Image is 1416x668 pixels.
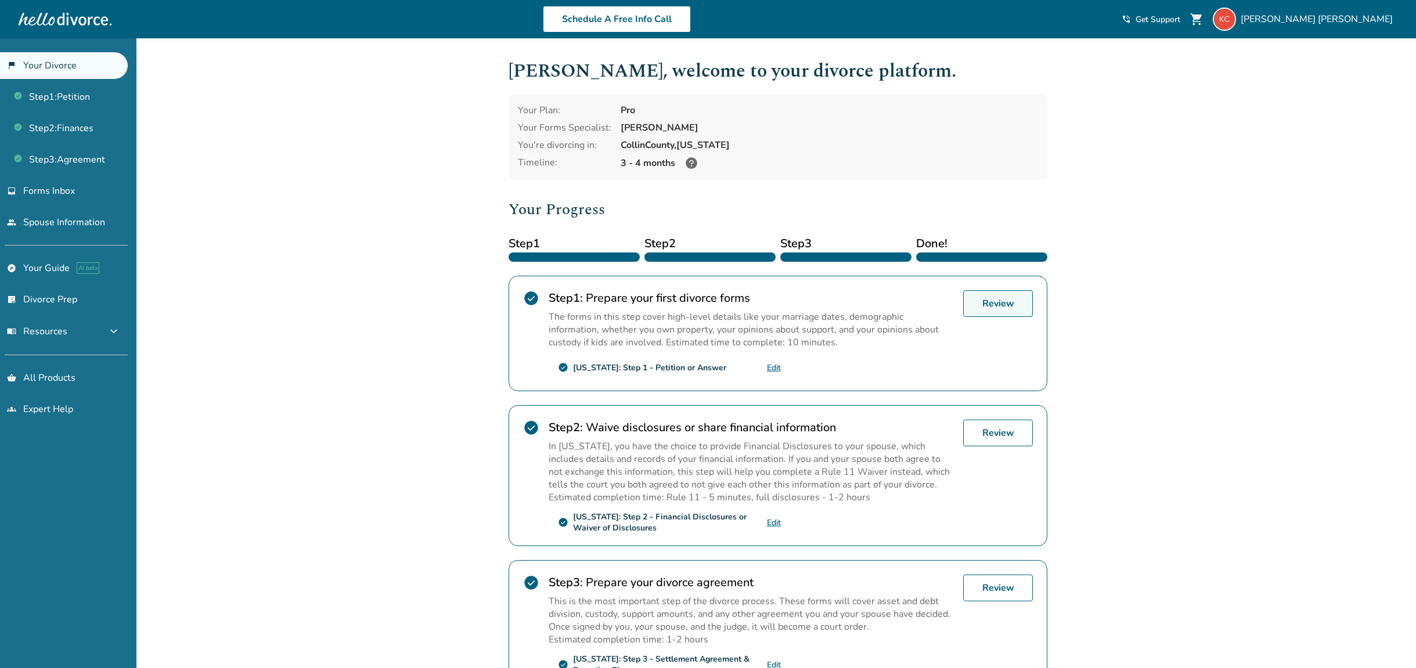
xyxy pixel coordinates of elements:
[7,186,16,196] span: inbox
[77,262,99,274] span: AI beta
[780,235,911,252] span: Step 3
[549,491,954,504] p: Estimated completion time: Rule 11 - 5 minutes, full disclosures - 1-2 hours
[549,420,583,435] strong: Step 2 :
[916,235,1047,252] span: Done!
[1122,15,1131,24] span: phone_in_talk
[963,575,1033,601] a: Review
[7,327,16,336] span: menu_book
[549,575,583,590] strong: Step 3 :
[621,121,1038,134] div: [PERSON_NAME]
[549,595,954,633] p: This is the most important step of the divorce process. These forms will cover asset and debt div...
[509,198,1047,221] h2: Your Progress
[549,310,954,349] p: The forms in this step cover high-level details like your marriage dates, demographic information...
[1122,14,1180,25] a: phone_in_talkGet Support
[621,156,1038,170] div: 3 - 4 months
[1136,14,1180,25] span: Get Support
[7,218,16,227] span: people
[7,373,16,382] span: shopping_basket
[518,121,611,134] div: Your Forms Specialist:
[644,235,776,252] span: Step 2
[1190,12,1204,26] span: shopping_cart
[518,139,611,151] div: You're divorcing in:
[543,6,691,33] a: Schedule A Free Info Call
[518,156,611,170] div: Timeline:
[767,517,781,528] a: Edit
[7,61,16,70] span: flag_2
[573,511,767,533] div: [US_STATE]: Step 2 - Financial Disclosures or Waiver of Disclosures
[963,420,1033,446] a: Review
[523,575,539,591] span: check_circle
[509,235,640,252] span: Step 1
[7,325,67,338] span: Resources
[963,290,1033,317] a: Review
[549,420,954,435] h2: Waive disclosures or share financial information
[549,440,954,491] p: In [US_STATE], you have the choice to provide Financial Disclosures to your spouse, which include...
[523,290,539,306] span: check_circle
[23,185,75,197] span: Forms Inbox
[1213,8,1236,31] img: keith.crowder@gmail.com
[767,362,781,373] a: Edit
[1358,612,1416,668] iframe: Chat Widget
[7,405,16,414] span: groups
[1241,13,1397,26] span: [PERSON_NAME] [PERSON_NAME]
[523,420,539,436] span: check_circle
[621,104,1038,117] div: Pro
[7,263,16,273] span: explore
[621,139,1038,151] div: Collin County, [US_STATE]
[549,633,954,646] p: Estimated completion time: 1-2 hours
[7,295,16,304] span: list_alt_check
[558,362,568,373] span: check_circle
[558,517,568,528] span: check_circle
[573,362,726,373] div: [US_STATE]: Step 1 - Petition or Answer
[549,290,583,306] strong: Step 1 :
[107,324,121,338] span: expand_more
[549,575,954,590] h2: Prepare your divorce agreement
[518,104,611,117] div: Your Plan:
[509,57,1047,85] h1: [PERSON_NAME] , welcome to your divorce platform.
[549,290,954,306] h2: Prepare your first divorce forms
